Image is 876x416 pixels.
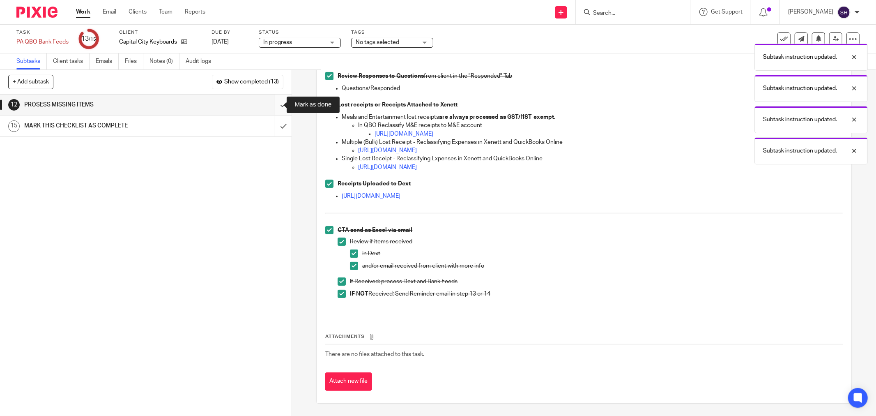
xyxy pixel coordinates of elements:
a: Audit logs [186,53,217,69]
button: + Add subtask [8,75,53,89]
p: Multiple (Bulk) Lost Receipt - Reclassifying Expenses in Xenett and QuickBooks Online [342,138,843,146]
small: /15 [89,37,96,42]
p: Review if items received [350,238,843,246]
strong: Review Responses to Questions [338,73,424,79]
p: Meals and Entertainment lost receipts [342,113,843,121]
a: Notes (0) [149,53,179,69]
strong: CTA send as Excel via email [338,227,412,233]
h1: PROSESS MISSING ITEMS [24,99,186,111]
label: Status [259,29,341,36]
div: 13 [81,34,96,44]
p: Subtask instruction updated. [763,116,837,124]
button: Show completed (13) [212,75,283,89]
a: Subtasks [16,53,47,69]
p: In QBO Reclassify M&E receipts to M&E account [358,121,843,129]
p: Subtask instruction updated. [763,84,837,92]
strong: IF NOT [350,291,368,297]
label: Due by [212,29,248,36]
label: Tags [351,29,433,36]
a: [URL][DOMAIN_NAME] [375,131,433,137]
div: 12 [8,99,20,111]
a: [URL][DOMAIN_NAME] [358,164,417,170]
a: Work [76,8,90,16]
p: Received: Send Reminder email in step 13 or 14 [350,290,843,298]
span: [DATE] [212,39,229,45]
a: Clients [129,8,147,16]
a: Emails [96,53,119,69]
a: Files [125,53,143,69]
label: Task [16,29,69,36]
p: Capital City Keyboards [119,38,177,46]
p: and/or email received from client with more info [362,262,843,270]
span: Attachments [325,334,365,339]
label: Client [119,29,201,36]
span: There are no files attached to this task. [325,351,424,357]
span: Show completed (13) [224,79,279,86]
div: PA QBO Bank Feeds [16,38,69,46]
p: in Dext [362,250,843,258]
button: Attach new file [325,372,372,391]
a: Team [159,8,172,16]
p: Questions/Responded [342,84,843,92]
a: [URL][DOMAIN_NAME] [342,193,400,199]
strong: Receipts Uploaded to Dext [338,181,411,187]
p: Subtask instruction updated. [763,147,837,155]
a: [URL][DOMAIN_NAME] [358,148,417,153]
img: svg%3E [837,6,851,19]
p: Subtask instruction updated. [763,53,837,61]
img: Pixie [16,7,57,18]
h1: MARK THIS CHECKLIST AS COMPLETE [24,120,186,132]
p: Single Lost Receipt - Reclassifying Expenses in Xenett and QuickBooks Online [342,155,843,163]
a: Client tasks [53,53,90,69]
span: In progress [263,39,292,45]
strong: Lost receipts or Receipts Attached to Xenett [338,102,458,108]
p: If Received: process Dext and Bank Feeds [350,277,843,286]
span: No tags selected [356,39,399,45]
p: from client in the "Responded" Tab [338,72,843,80]
a: Reports [185,8,205,16]
a: Email [103,8,116,16]
div: 15 [8,120,20,132]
